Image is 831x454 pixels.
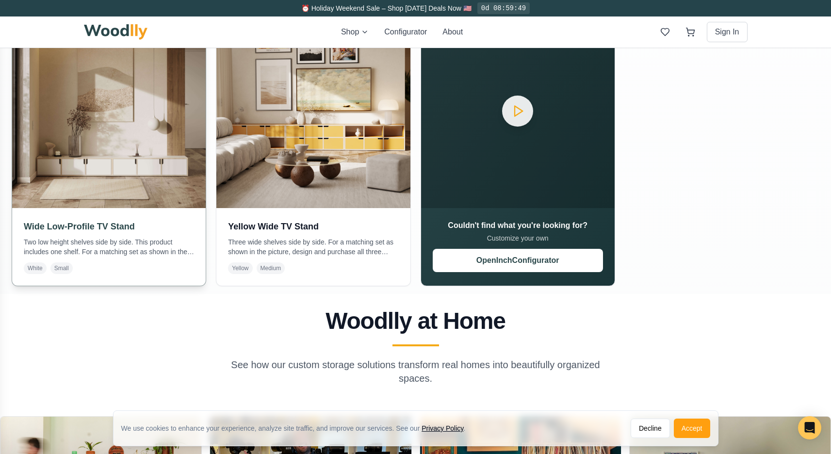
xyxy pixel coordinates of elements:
button: About [442,26,463,38]
div: 0d 08:59:49 [477,2,530,14]
span: Medium [257,262,285,274]
img: Woodlly [84,24,148,40]
h3: Couldn't find what you're looking for? [433,220,603,231]
img: Wide Low-Profile TV Stand [7,9,211,212]
h3: Wide Low-Profile TV Stand [24,220,194,233]
p: Three wide shelves side by side. For a matching set as shown in the picture, design and purchase ... [228,237,398,257]
div: Open Intercom Messenger [798,416,821,439]
div: We use cookies to enhance your experience, analyze site traffic, and improve our services. See our . [121,423,473,433]
span: Small [50,262,73,274]
h3: Yellow Wide TV Stand [228,220,398,233]
button: Sign In [707,22,748,42]
button: Accept [674,419,710,438]
span: ⏰ Holiday Weekend Sale – Shop [DATE] Deals Now 🇺🇸 [301,4,472,12]
span: Yellow [228,262,252,274]
h2: Woodlly at Home [88,309,744,333]
p: Customize your own [433,233,603,243]
span: White [24,262,47,274]
button: Shop [341,26,369,38]
button: OpenInchConfigurator [433,249,603,272]
p: See how our custom storage solutions transform real homes into beautifully organized spaces. [229,358,602,385]
button: Decline [631,419,670,438]
img: Yellow Wide TV Stand [216,14,410,208]
a: Privacy Policy [422,424,463,432]
button: Configurator [384,26,427,38]
p: Two low height shelves side by side. This product includes one shelf. For a matching set as shown... [24,237,194,257]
